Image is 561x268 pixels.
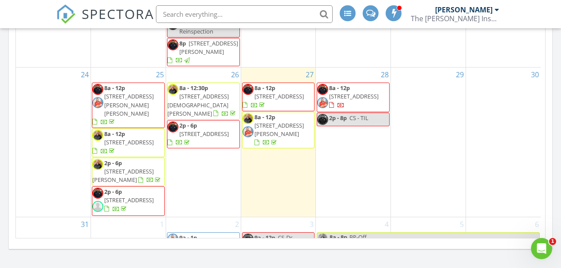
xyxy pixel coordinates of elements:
a: 9a - 1p [179,234,229,267]
span: 8a - 8p [329,233,348,244]
span: 8p [179,39,186,47]
input: Search everything... [156,5,333,23]
a: Go to August 28, 2025 [379,68,390,82]
a: Go to August 25, 2025 [154,68,166,82]
a: 8p [STREET_ADDRESS][PERSON_NAME] [167,38,240,67]
a: SPECTORA [56,12,154,30]
img: img_20250109_181849.jpg [243,234,254,245]
a: 2p - 6p [STREET_ADDRESS] [167,120,240,149]
a: 8a - 12p [STREET_ADDRESS][PERSON_NAME][PERSON_NAME] [92,84,154,126]
span: [STREET_ADDRESS][PERSON_NAME] [179,39,238,56]
img: jonniehs.jpg [317,97,328,108]
a: 8a - 12p [STREET_ADDRESS][PERSON_NAME][PERSON_NAME] [92,83,165,128]
img: jonniehs.jpg [243,126,254,137]
a: Go to September 3, 2025 [308,217,315,231]
span: 8a - 12p [104,84,125,92]
span: [STREET_ADDRESS] [104,138,154,146]
span: [STREET_ADDRESS] [104,196,154,204]
img: screenshot_20250427_080621.png [92,130,103,141]
a: 8a - 12p [STREET_ADDRESS] [92,130,154,155]
span: 8a - 12p [254,113,275,121]
td: Go to August 29, 2025 [391,68,466,217]
a: Go to September 1, 2025 [158,217,166,231]
td: Go to August 24, 2025 [16,68,91,217]
span: SPECTORA [82,4,154,23]
img: jonniehs.jpg [92,97,103,108]
img: img_20250109_181849.jpg [317,84,328,95]
a: Go to August 30, 2025 [529,68,541,82]
a: 8a - 12p [STREET_ADDRESS][PERSON_NAME] [254,113,304,147]
span: [STREET_ADDRESS][DEMOGRAPHIC_DATA][PERSON_NAME] [167,92,229,117]
a: 2p - 6p [STREET_ADDRESS] [167,121,229,146]
span: BP-Off [349,233,367,241]
span: 8a - 12p [329,84,350,92]
span: [STREET_ADDRESS] [179,130,229,138]
td: Go to August 25, 2025 [91,68,166,217]
span: 2p - 6p [104,188,122,196]
span: [STREET_ADDRESS][PERSON_NAME] [92,167,154,184]
a: Go to August 26, 2025 [229,68,241,82]
img: default-user-f0147aede5fd5fa78ca7ade42f37bd4542148d508eef1c3d3ea960f66861d68b.jpg [92,201,103,212]
img: img_20250109_181849.jpg [92,188,103,199]
a: Go to September 5, 2025 [458,217,466,231]
span: CS - TIL [349,114,368,122]
span: [STREET_ADDRESS][PERSON_NAME][PERSON_NAME] [104,92,154,117]
iframe: Intercom live chat [531,238,552,259]
a: Go to August 27, 2025 [304,68,315,82]
a: 8p [STREET_ADDRESS][PERSON_NAME] [167,39,238,64]
img: img_20250109_181849.jpg [167,121,178,132]
span: 2p - 6p [104,159,122,167]
span: 9a - 1p [179,234,197,242]
span: [STREET_ADDRESS] [254,92,304,100]
td: Go to August 30, 2025 [466,68,541,217]
img: img_20250109_181849.jpg [167,39,178,50]
img: img_20250109_181849.jpg [92,84,103,95]
span: 2p - 8p [329,114,347,122]
a: 8a - 12p [STREET_ADDRESS] [92,128,165,157]
a: Go to August 31, 2025 [79,217,91,231]
td: Go to August 26, 2025 [166,68,241,217]
a: Go to September 2, 2025 [233,217,241,231]
a: 8a - 12p [STREET_ADDRESS] [329,84,379,109]
a: 2p - 6p [STREET_ADDRESS] [92,186,165,215]
span: 9a - 12p [254,234,275,242]
img: screenshot_20250427_080621.png [243,113,254,124]
a: 8a - 12:30p [STREET_ADDRESS][DEMOGRAPHIC_DATA][PERSON_NAME] [167,83,240,120]
img: screenshot_20250427_080621.png [92,159,103,170]
td: Go to August 27, 2025 [241,68,316,217]
img: img_20250109_181849.jpg [317,114,328,125]
a: Go to August 29, 2025 [454,68,466,82]
span: 1 [549,238,556,245]
div: The Wells Inspection Group LLC [411,14,499,23]
a: Go to September 4, 2025 [383,217,390,231]
span: 2p - 6p [179,121,197,129]
img: jonniehs.jpg [167,234,178,245]
span: 8a - 12:30p [179,84,208,92]
span: [STREET_ADDRESS][PERSON_NAME] [254,121,304,138]
td: Go to August 28, 2025 [316,68,391,217]
img: The Best Home Inspection Software - Spectora [56,4,76,24]
a: Go to September 6, 2025 [533,217,541,231]
a: 2p - 6p [STREET_ADDRESS][PERSON_NAME] [92,159,162,184]
a: 8a - 12p [STREET_ADDRESS][PERSON_NAME] [242,112,315,149]
a: 8a - 12p [STREET_ADDRESS] [243,84,304,109]
a: 2p - 6p [STREET_ADDRESS][PERSON_NAME] [92,158,165,186]
a: Go to August 24, 2025 [79,68,91,82]
div: [PERSON_NAME] [435,5,493,14]
span: [STREET_ADDRESS] [329,92,379,100]
img: screenshot_20250427_080621.png [167,84,178,95]
a: 8a - 12:30p [STREET_ADDRESS][DEMOGRAPHIC_DATA][PERSON_NAME] [167,84,237,117]
span: 8a - 12p [104,130,125,138]
a: 8a - 12p [STREET_ADDRESS] [317,83,390,112]
img: img_20250109_181849.jpg [243,84,254,95]
a: 2p - 6p [STREET_ADDRESS] [104,188,154,212]
span: 8a - 12p [254,84,275,92]
a: 8a - 12p [STREET_ADDRESS] [242,83,315,111]
img: screenshot_20250427_080621.png [317,233,328,244]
